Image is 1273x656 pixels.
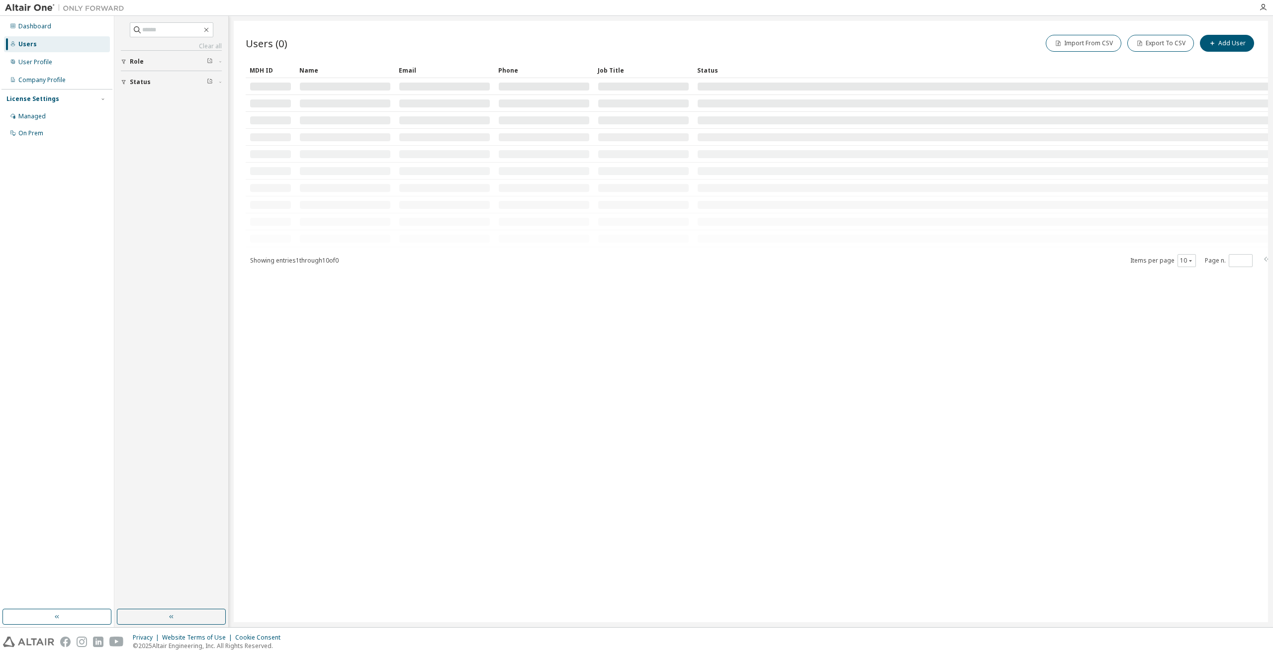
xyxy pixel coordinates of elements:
[18,22,51,30] div: Dashboard
[18,40,37,48] div: Users
[18,129,43,137] div: On Prem
[130,58,144,66] span: Role
[498,62,590,78] div: Phone
[162,634,235,642] div: Website Terms of Use
[1046,35,1121,52] button: Import From CSV
[1130,254,1196,267] span: Items per page
[93,637,103,647] img: linkedin.svg
[246,36,287,50] span: Users (0)
[207,78,213,86] span: Clear filter
[1200,35,1254,52] button: Add User
[133,642,286,650] p: © 2025 Altair Engineering, Inc. All Rights Reserved.
[250,62,291,78] div: MDH ID
[133,634,162,642] div: Privacy
[207,58,213,66] span: Clear filter
[5,3,129,13] img: Altair One
[598,62,689,78] div: Job Title
[121,71,222,93] button: Status
[109,637,124,647] img: youtube.svg
[1127,35,1194,52] button: Export To CSV
[121,51,222,73] button: Role
[130,78,151,86] span: Status
[1205,254,1253,267] span: Page n.
[3,637,54,647] img: altair_logo.svg
[60,637,71,647] img: facebook.svg
[399,62,490,78] div: Email
[18,58,52,66] div: User Profile
[121,42,222,50] a: Clear all
[6,95,59,103] div: License Settings
[1180,257,1193,265] button: 10
[235,634,286,642] div: Cookie Consent
[18,76,66,84] div: Company Profile
[299,62,391,78] div: Name
[18,112,46,120] div: Managed
[77,637,87,647] img: instagram.svg
[250,256,339,265] span: Showing entries 1 through 10 of 0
